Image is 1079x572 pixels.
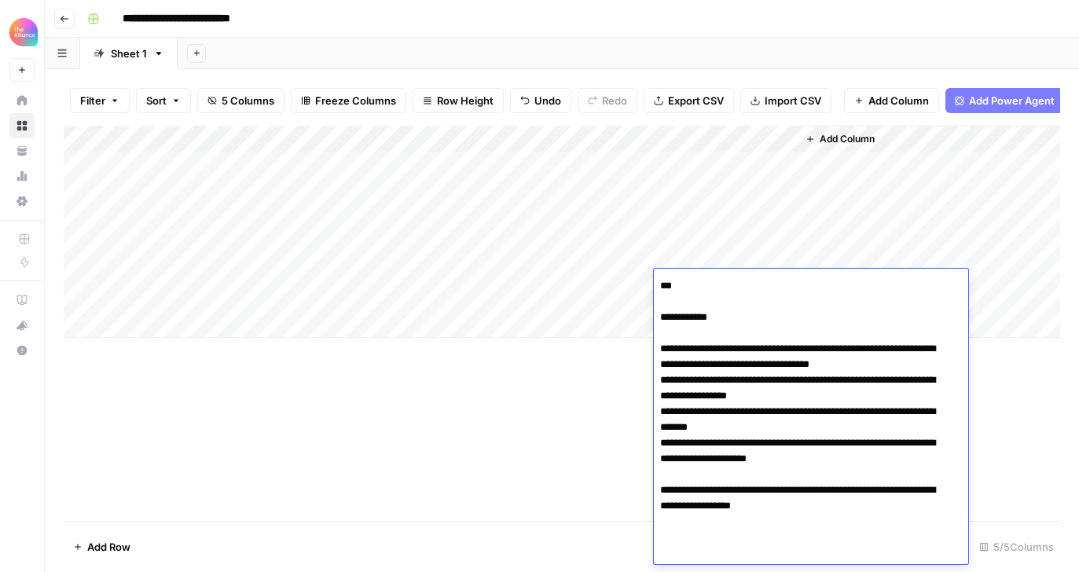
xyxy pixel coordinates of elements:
[820,132,875,146] span: Add Column
[844,88,939,113] button: Add Column
[111,46,147,61] div: Sheet 1
[70,88,130,113] button: Filter
[9,189,35,214] a: Settings
[868,93,929,108] span: Add Column
[765,93,821,108] span: Import CSV
[9,113,35,138] a: Browse
[9,163,35,189] a: Usage
[197,88,284,113] button: 5 Columns
[945,88,1064,113] button: Add Power Agent
[668,93,724,108] span: Export CSV
[222,93,274,108] span: 5 Columns
[146,93,167,108] span: Sort
[9,88,35,113] a: Home
[413,88,504,113] button: Row Height
[136,88,191,113] button: Sort
[10,313,34,337] div: What's new?
[644,88,734,113] button: Export CSV
[799,129,881,149] button: Add Column
[9,138,35,163] a: Your Data
[80,93,105,108] span: Filter
[578,88,637,113] button: Redo
[602,93,627,108] span: Redo
[437,93,494,108] span: Row Height
[64,534,140,559] button: Add Row
[80,38,178,69] a: Sheet 1
[534,93,561,108] span: Undo
[87,539,130,555] span: Add Row
[9,313,35,338] button: What's new?
[973,534,1060,559] div: 5/5 Columns
[291,88,406,113] button: Freeze Columns
[9,288,35,313] a: AirOps Academy
[510,88,571,113] button: Undo
[9,338,35,363] button: Help + Support
[9,18,38,46] img: Alliance Logo
[969,93,1055,108] span: Add Power Agent
[315,93,396,108] span: Freeze Columns
[9,13,35,52] button: Workspace: Alliance
[740,88,831,113] button: Import CSV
